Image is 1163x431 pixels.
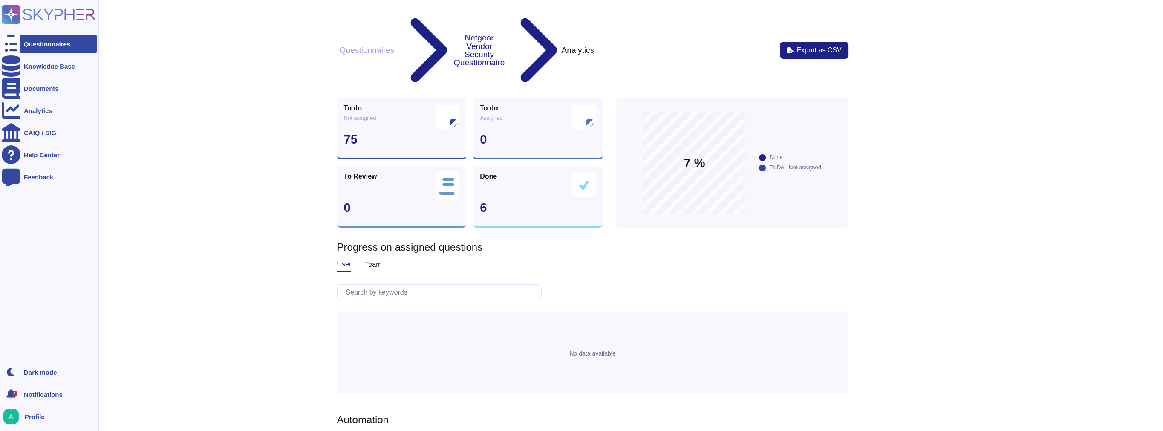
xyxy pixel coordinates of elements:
[337,257,352,272] div: user
[24,369,57,376] div: Dark mode
[24,152,60,158] div: Help Center
[337,46,397,55] button: Questionnaires
[2,35,97,53] a: Questionnaires
[24,85,59,92] div: Documents
[569,350,615,356] span: No data available
[769,165,821,170] div: To Do - Not assigned
[2,57,97,75] a: Knowledge Base
[344,202,460,214] div: 0
[25,414,45,420] span: Profile
[3,409,19,424] img: user
[2,145,97,164] a: Help Center
[337,414,848,426] h4: Automation
[480,133,596,146] div: 0
[480,202,596,214] div: 6
[344,173,377,180] span: To Review
[344,133,460,146] div: 75
[480,115,502,121] span: Assigned
[365,258,381,272] div: team
[2,407,25,426] button: user
[24,174,53,180] div: Feedback
[24,41,70,47] div: Questionnaires
[344,115,376,121] span: Not assigned
[2,101,97,120] a: Analytics
[24,130,56,136] div: CAIQ / SIG
[2,79,97,98] a: Documents
[337,241,848,254] h4: Progress on assigned questions
[561,46,594,54] div: Analytics
[2,168,97,186] a: Feedback
[24,391,63,398] span: Notifications
[344,105,362,112] span: To do
[24,107,52,114] div: Analytics
[451,33,507,67] button: Netgear Vendor Security Questionnaire
[480,173,497,180] span: Done
[2,123,97,142] a: CAIQ / SIG
[797,47,842,54] span: Export as CSV
[780,42,848,59] button: Export as CSV
[480,105,498,112] span: To do
[342,285,541,300] input: Search by keywords
[24,63,75,69] div: Knowledge Base
[12,391,17,396] div: 1
[769,154,782,160] div: Done
[684,156,705,169] span: 7 %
